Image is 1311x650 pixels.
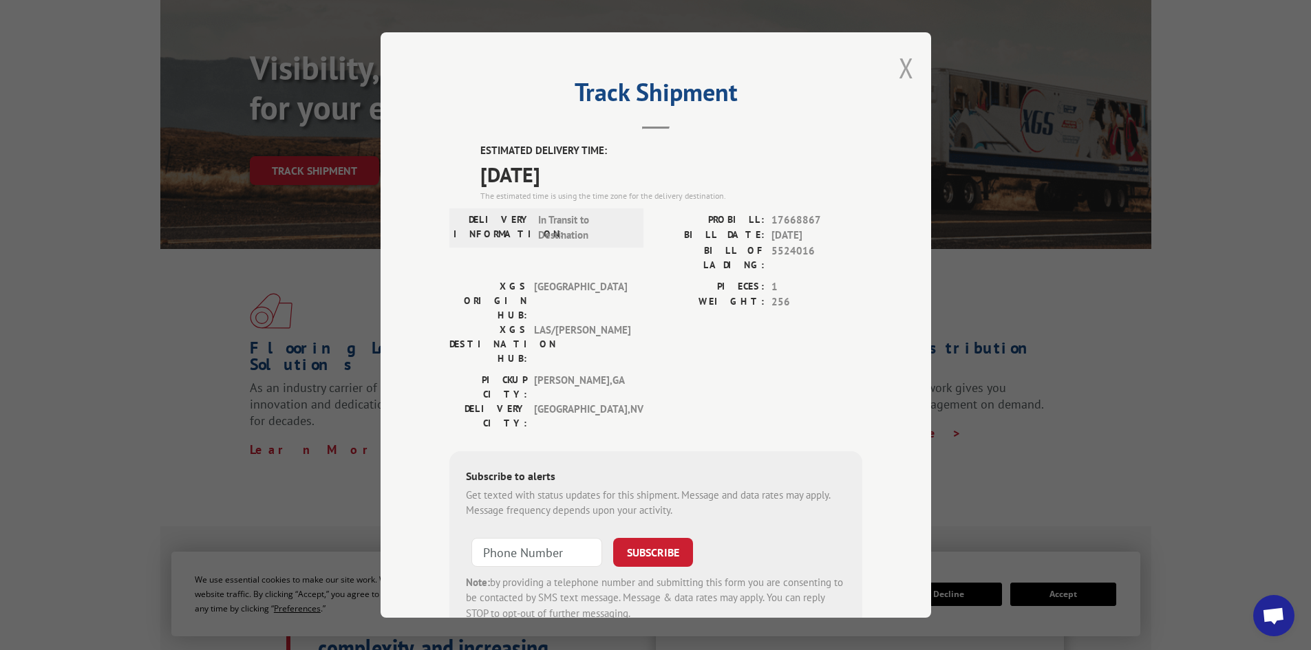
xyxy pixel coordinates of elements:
[1253,595,1294,636] div: Open chat
[449,279,527,323] label: XGS ORIGIN HUB:
[480,159,862,190] span: [DATE]
[656,279,765,295] label: PIECES:
[899,50,914,86] button: Close modal
[534,402,627,431] span: [GEOGRAPHIC_DATA] , NV
[480,190,862,202] div: The estimated time is using the time zone for the delivery destination.
[656,243,765,272] label: BILL OF LADING:
[466,488,846,519] div: Get texted with status updates for this shipment. Message and data rates may apply. Message frequ...
[656,228,765,243] label: BILL DATE:
[449,402,527,431] label: DELIVERY CITY:
[449,83,862,109] h2: Track Shipment
[480,143,862,159] label: ESTIMATED DELIVERY TIME:
[534,373,627,402] span: [PERSON_NAME] , GA
[466,468,846,488] div: Subscribe to alerts
[538,213,631,243] span: In Transit to Destination
[454,213,531,243] label: DELIVERY INFORMATION:
[449,373,527,402] label: PICKUP CITY:
[656,294,765,310] label: WEIGHT:
[534,323,627,366] span: LAS/[PERSON_NAME]
[466,575,846,622] div: by providing a telephone number and submitting this form you are consenting to be contacted by SM...
[771,213,862,228] span: 17668867
[534,279,627,323] span: [GEOGRAPHIC_DATA]
[771,228,862,243] span: [DATE]
[771,279,862,295] span: 1
[656,213,765,228] label: PROBILL:
[449,323,527,366] label: XGS DESTINATION HUB:
[613,538,693,567] button: SUBSCRIBE
[466,576,490,589] strong: Note:
[471,538,602,567] input: Phone Number
[771,294,862,310] span: 256
[771,243,862,272] span: 5524016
